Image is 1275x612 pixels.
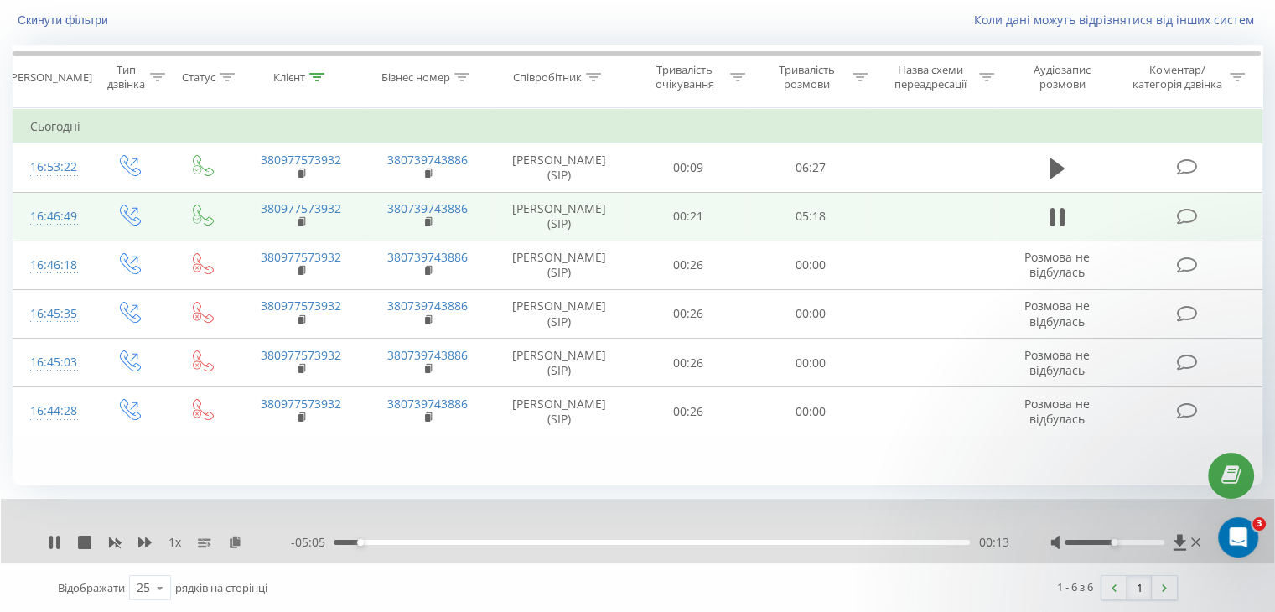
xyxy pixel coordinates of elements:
[491,339,628,387] td: [PERSON_NAME] (SIP)
[628,241,749,289] td: 00:26
[182,70,215,85] div: Статус
[387,298,468,314] a: 380739743886
[137,579,150,596] div: 25
[749,289,871,338] td: 00:00
[387,249,468,265] a: 380739743886
[30,395,75,428] div: 16:44:28
[387,396,468,412] a: 380739743886
[1127,63,1226,91] div: Коментар/категорія дзвінка
[8,70,92,85] div: [PERSON_NAME]
[30,151,75,184] div: 16:53:22
[628,339,749,387] td: 00:26
[1024,298,1090,329] span: Розмова не відбулась
[30,200,75,233] div: 16:46:49
[1111,539,1117,546] div: Accessibility label
[491,289,628,338] td: [PERSON_NAME] (SIP)
[628,192,749,241] td: 00:21
[513,70,582,85] div: Співробітник
[491,387,628,436] td: [PERSON_NAME] (SIP)
[30,249,75,282] div: 16:46:18
[175,580,267,595] span: рядків на сторінці
[58,580,125,595] span: Відображати
[1057,578,1093,595] div: 1 - 6 з 6
[387,347,468,363] a: 380739743886
[261,347,341,363] a: 380977573932
[261,249,341,265] a: 380977573932
[978,534,1008,551] span: 00:13
[30,298,75,330] div: 16:45:35
[1127,576,1152,599] a: 1
[749,339,871,387] td: 00:00
[974,12,1262,28] a: Коли дані можуть відрізнятися вiд інших систем
[106,63,145,91] div: Тип дзвінка
[1024,396,1090,427] span: Розмова не відбулась
[1024,249,1090,280] span: Розмова не відбулась
[887,63,975,91] div: Назва схеми переадресації
[387,152,468,168] a: 380739743886
[764,63,848,91] div: Тривалість розмови
[357,539,364,546] div: Accessibility label
[387,200,468,216] a: 380739743886
[291,534,334,551] span: - 05:05
[1252,517,1266,531] span: 3
[1218,517,1258,558] iframe: Intercom live chat
[168,534,181,551] span: 1 x
[13,13,117,28] button: Скинути фільтри
[491,143,628,192] td: [PERSON_NAME] (SIP)
[749,192,871,241] td: 05:18
[381,70,450,85] div: Бізнес номер
[13,110,1262,143] td: Сьогодні
[30,346,75,379] div: 16:45:03
[491,241,628,289] td: [PERSON_NAME] (SIP)
[261,298,341,314] a: 380977573932
[749,241,871,289] td: 00:00
[491,192,628,241] td: [PERSON_NAME] (SIP)
[643,63,727,91] div: Тривалість очікування
[261,152,341,168] a: 380977573932
[749,387,871,436] td: 00:00
[628,387,749,436] td: 00:26
[261,396,341,412] a: 380977573932
[628,143,749,192] td: 00:09
[273,70,305,85] div: Клієнт
[261,200,341,216] a: 380977573932
[1013,63,1112,91] div: Аудіозапис розмови
[628,289,749,338] td: 00:26
[749,143,871,192] td: 06:27
[1024,347,1090,378] span: Розмова не відбулась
